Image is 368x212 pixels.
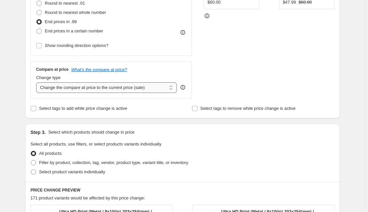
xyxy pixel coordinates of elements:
h6: PRICE CHANGE PREVIEW [30,188,335,193]
span: All products [39,151,62,156]
span: Round to nearest whole number [45,10,106,15]
span: End prices in .99 [45,19,77,24]
span: Select tags to remove while price change is active [200,106,296,111]
div: help [180,84,186,91]
span: End prices in a certain number [45,28,103,33]
span: 171 product variants would be affected by this price change: [30,195,145,200]
span: Filter by product, collection, tag, vendor, product type, variant title, or inventory [39,160,188,165]
span: Show rounding direction options? [45,43,108,48]
span: Select tags to add while price change is active [39,106,127,111]
span: Change type [36,75,61,80]
span: Select all products, use filters, or select products variants individually [30,142,161,147]
h3: Compare at price [36,67,69,72]
p: Select which products should change in price [48,129,134,136]
span: Select product variants individually [39,169,105,174]
span: Round to nearest .01 [45,1,85,6]
h2: Step 3. [30,129,46,136]
button: What's the compare at price? [71,67,127,72]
